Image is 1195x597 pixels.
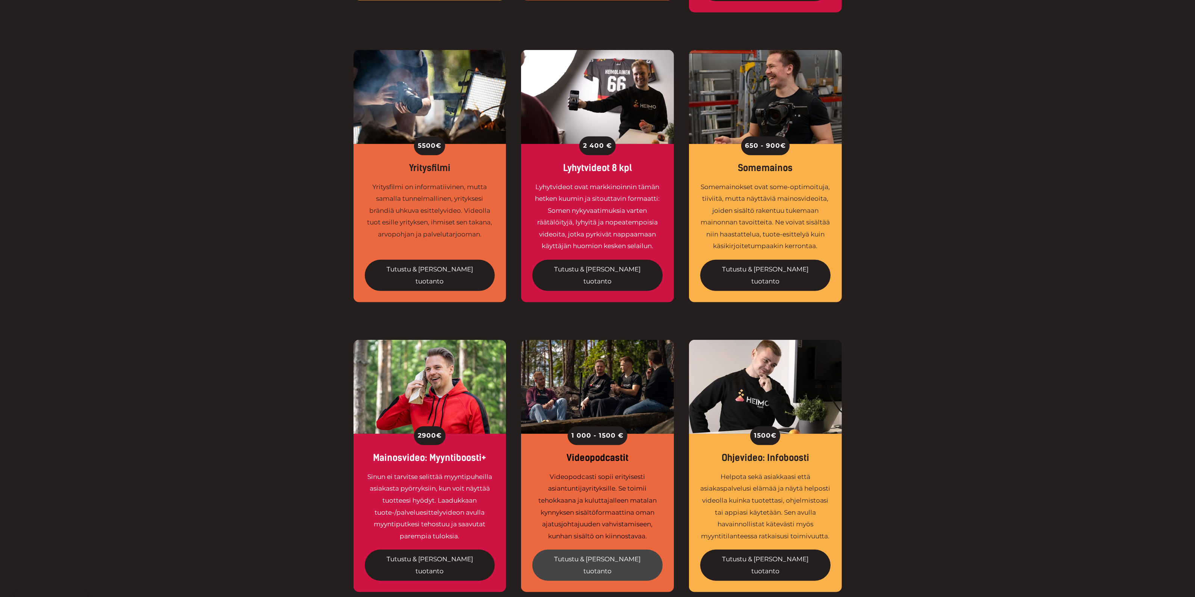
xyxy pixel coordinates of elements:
[354,50,506,144] img: Yritysvideo tuo yrityksesi parhaat puolet esiiin kiinnostavalla tavalla.
[689,50,842,144] img: Videokuvaaja William gimbal kädessä hymyilemässä asiakkaan varastotiloissa kuvauksissa.
[568,426,627,445] div: 1 000 - 1500 €
[532,260,663,291] a: Tutustu & [PERSON_NAME] tuotanto
[365,181,495,252] div: Yritysfilmi on informatiivinen, mutta samalla tunnelmallinen, yrityksesi brändiä uhkuva esittelyv...
[365,260,495,291] a: Tutustu & [PERSON_NAME] tuotanto
[354,340,506,434] img: B2B-myyntiprosessi hyötyy rutkasti videotuotannosta.
[365,471,495,542] div: Sinun ei tarvitse selittää myyntipuheilla asiakasta pyörryksiin, kun voit näyttää tuotteesi hyödy...
[532,471,663,542] div: Videopodcasti sopii erityisesti asiantuntijayrityksille. Se toimii tehokkaana ja kuluttajalleen m...
[700,453,831,464] div: Ohjevideo: Infoboosti
[521,50,674,144] img: Somevideo on tehokas formaatti digimarkkinointiin.
[750,426,780,445] div: 1500
[741,136,790,155] div: 650 - 900
[365,453,495,464] div: Mainosvideo: Myyntiboosti+
[700,471,831,542] div: Helpota sekä asiakkaasi että asiakaspalvelusi elämää ja näytä helposti videolla kuinka tuotettasi...
[532,163,663,174] div: Lyhytvideot 8 kpl
[414,426,446,445] div: 2900
[436,430,442,442] span: €
[532,550,663,581] a: Tutustu & [PERSON_NAME] tuotanto
[771,430,777,442] span: €
[532,453,663,464] div: Videopodcastit
[689,340,842,434] img: Ohjevideo kertoo helposti, miten ohjelmistosi tai sovelluksesi toimii.
[579,136,616,155] div: 2 400 €
[532,181,663,252] div: Lyhytvideot ovat markkinoinnin tämän hetken kuumin ja sitouttavin formaatti: Somen nykyvaatimuksi...
[700,163,831,174] div: Somemainos
[521,340,674,434] img: Videopodcastissa kannattaa esiintyä 1-3 henkilöä.
[700,550,831,581] a: Tutustu & [PERSON_NAME] tuotanto
[700,260,831,291] a: Tutustu & [PERSON_NAME] tuotanto
[436,140,441,152] span: €
[780,140,786,152] span: €
[700,181,831,252] div: Somemainokset ovat some-optimoituja, tiiviitä, mutta näyttäviä mainosvideoita, joiden sisältö rak...
[365,550,495,581] a: Tutustu & [PERSON_NAME] tuotanto
[365,163,495,174] div: Yritysfilmi
[414,136,445,155] div: 5500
